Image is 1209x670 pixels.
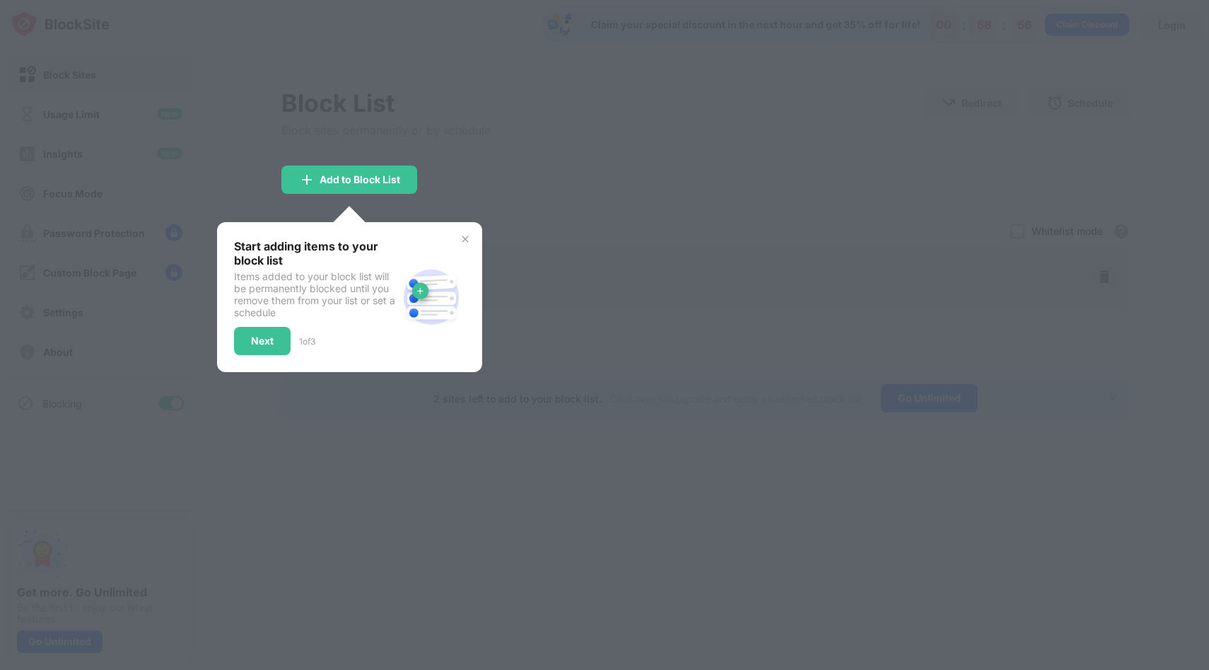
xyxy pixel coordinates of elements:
div: Items added to your block list will be permanently blocked until you remove them from your list o... [234,270,397,318]
img: x-button.svg [460,233,471,245]
div: Add to Block List [320,174,400,185]
div: 1 of 3 [299,336,315,347]
div: Start adding items to your block list [234,239,397,267]
img: block-site.svg [397,263,465,331]
div: Next [251,335,274,347]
